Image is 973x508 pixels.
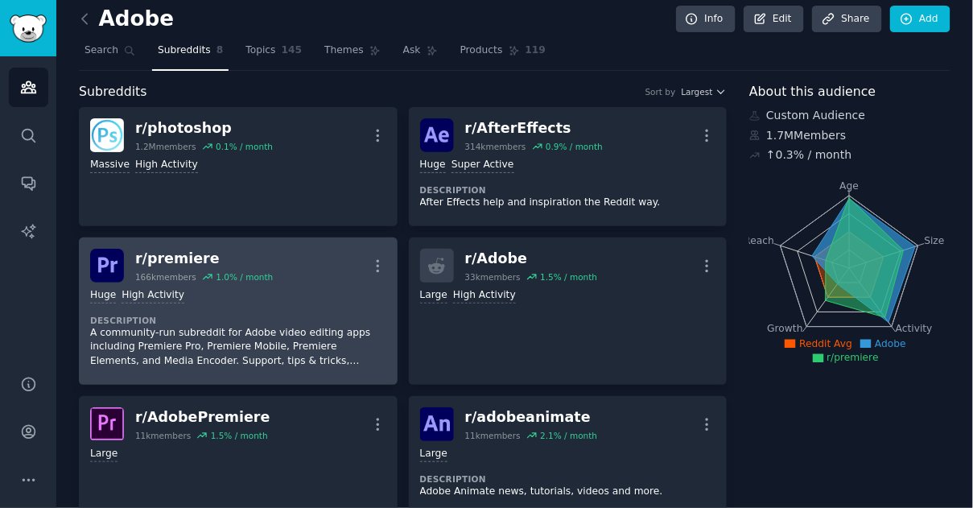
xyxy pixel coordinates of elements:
a: Topics145 [240,38,307,71]
a: Info [676,6,736,33]
a: AfterEffectsr/AfterEffects314kmembers0.9% / monthHugeSuper ActiveDescriptionAfter Effects help an... [409,107,728,226]
div: 33k members [465,271,521,283]
div: 2.1 % / month [540,430,597,441]
a: Products119 [455,38,551,71]
tspan: Growth [768,323,803,334]
div: High Activity [453,288,516,304]
img: photoshop [90,118,124,152]
tspan: Reach [744,234,775,246]
p: Adobe Animate news, tutorials, videos and more. [420,485,716,499]
tspan: Age [840,180,860,192]
tspan: Size [925,234,945,246]
span: Themes [324,43,364,58]
span: 119 [526,43,546,58]
div: 1.2M members [135,141,196,152]
img: adobeanimate [420,407,454,441]
div: 1.7M Members [749,127,950,144]
div: Large [420,447,447,462]
div: 0.9 % / month [546,141,603,152]
div: 11k members [135,430,191,441]
div: Large [90,447,118,462]
dt: Description [420,184,716,196]
div: High Activity [122,288,184,304]
div: Huge [90,288,116,304]
div: Huge [420,158,446,173]
div: r/ photoshop [135,118,273,138]
dt: Description [90,315,386,326]
a: Subreddits8 [152,38,229,71]
a: Add [890,6,950,33]
div: 1.0 % / month [216,271,273,283]
img: GummySearch logo [10,14,47,43]
span: About this audience [749,82,876,102]
div: High Activity [135,158,198,173]
div: Large [420,288,447,304]
div: Sort by [645,86,676,97]
dt: Description [420,473,716,485]
span: 145 [282,43,303,58]
div: 1.5 % / month [211,430,268,441]
span: Subreddits [158,43,211,58]
p: A community-run subreddit for Adobe video editing apps including Premiere Pro, Premiere Mobile, P... [90,326,386,369]
button: Largest [682,86,728,97]
div: Super Active [451,158,514,173]
span: Largest [682,86,713,97]
img: AdobePremiere [90,407,124,441]
span: 8 [216,43,224,58]
div: 1.5 % / month [540,271,597,283]
span: Ask [403,43,421,58]
a: premierer/premiere166kmembers1.0% / monthHugeHigh ActivityDescriptionA community-run subreddit fo... [79,237,398,385]
span: Adobe [875,338,906,349]
a: Edit [744,6,804,33]
div: ↑ 0.3 % / month [766,147,851,163]
div: r/ Adobe [465,249,598,269]
div: Custom Audience [749,107,950,124]
div: 314k members [465,141,526,152]
div: r/ AfterEffects [465,118,603,138]
div: Massive [90,158,130,173]
span: Reddit Avg [799,338,852,349]
p: After Effects help and inspiration the Reddit way. [420,196,716,210]
img: AfterEffects [420,118,454,152]
a: Search [79,38,141,71]
span: Products [460,43,503,58]
span: Search [85,43,118,58]
span: r/premiere [827,352,879,363]
h2: Adobe [79,6,174,32]
tspan: Activity [896,323,933,334]
div: 11k members [465,430,521,441]
span: Topics [245,43,275,58]
span: Subreddits [79,82,147,102]
div: 166k members [135,271,196,283]
a: Share [812,6,881,33]
a: photoshopr/photoshop1.2Mmembers0.1% / monthMassiveHigh Activity [79,107,398,226]
a: r/Adobe33kmembers1.5% / monthLargeHigh Activity [409,237,728,385]
div: 0.1 % / month [216,141,273,152]
div: r/ premiere [135,249,273,269]
div: r/ AdobePremiere [135,407,270,427]
a: Ask [398,38,443,71]
div: r/ adobeanimate [465,407,598,427]
a: Themes [319,38,386,71]
img: premiere [90,249,124,283]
